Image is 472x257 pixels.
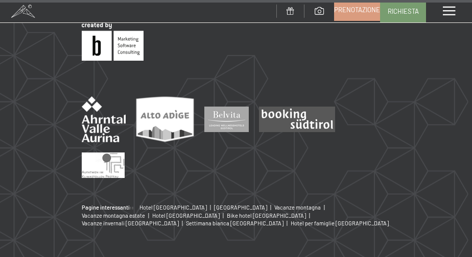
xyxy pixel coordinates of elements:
[180,220,186,226] span: |
[334,5,380,14] span: Prenotazione
[152,212,220,219] span: Hotel [GEOGRAPHIC_DATA]
[291,219,389,227] a: Hotel per famiglie [GEOGRAPHIC_DATA]
[274,203,328,211] a: Vacanze montagna |
[82,212,145,219] span: Vacanze montagna estate
[388,7,419,16] span: Richiesta
[214,203,274,211] a: [GEOGRAPHIC_DATA] |
[268,204,274,211] span: |
[322,204,328,211] span: |
[274,204,321,211] span: Vacanze montagna
[208,204,214,211] span: |
[146,212,152,219] span: |
[307,212,313,219] span: |
[82,212,152,219] a: Vacanze montagna estate |
[227,212,306,219] span: Bike hotel [GEOGRAPHIC_DATA]
[291,220,389,226] span: Hotel per famiglie [GEOGRAPHIC_DATA]
[221,212,227,219] span: |
[82,203,134,211] b: Pagine interessanti::
[139,204,207,211] span: Hotel [GEOGRAPHIC_DATA]
[82,22,144,61] img: Brandnamic GmbH | Leading Hospitality Solutions
[139,203,214,211] a: Hotel [GEOGRAPHIC_DATA] |
[186,220,284,226] span: Settimana bianca [GEOGRAPHIC_DATA]
[82,219,186,227] a: Vacanze invernali [GEOGRAPHIC_DATA] |
[214,204,267,211] span: [GEOGRAPHIC_DATA]
[152,212,227,219] a: Hotel [GEOGRAPHIC_DATA] |
[227,212,313,219] a: Bike hotel [GEOGRAPHIC_DATA] |
[381,1,426,22] a: Richiesta
[285,220,291,226] span: |
[186,219,291,227] a: Settimana bianca [GEOGRAPHIC_DATA] |
[82,220,179,226] span: Vacanze invernali [GEOGRAPHIC_DATA]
